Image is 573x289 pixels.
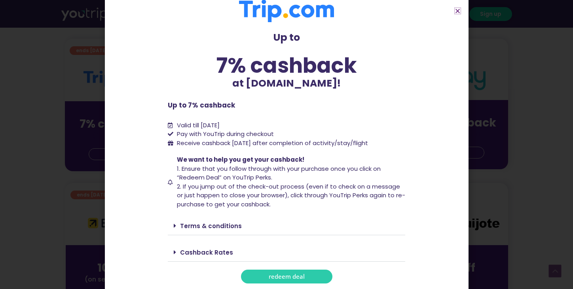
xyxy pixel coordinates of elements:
[455,8,461,14] a: Close
[168,30,405,45] p: Up to
[177,182,405,208] span: 2. If you jump out of the check-out process (even if to check on a message or just happen to clos...
[241,270,332,283] a: redeem deal
[177,121,220,129] span: Valid till [DATE]
[168,217,405,235] div: Terms & conditions
[175,130,274,139] span: Pay with YouTrip during checkout
[177,164,381,182] span: 1. Ensure that you follow through with your purchase once you click on “Redeem Deal” on YouTrip P...
[177,139,368,147] span: Receive cashback [DATE] after completion of activity/stay/flight
[168,55,405,76] div: 7% cashback
[168,100,235,110] b: Up to 7% cashback
[168,243,405,262] div: Cashback Rates
[168,76,405,91] p: at [DOMAIN_NAME]!
[269,274,305,280] span: redeem deal
[180,248,233,257] a: Cashback Rates
[177,155,304,164] span: We want to help you get your cashback!
[180,222,242,230] a: Terms & conditions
